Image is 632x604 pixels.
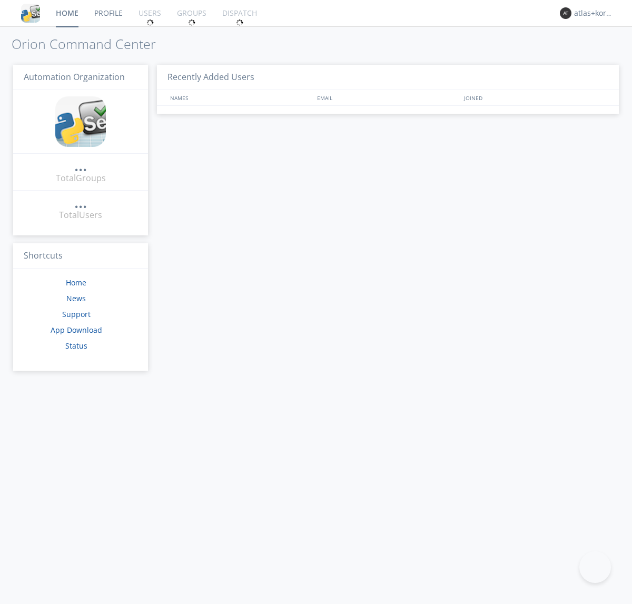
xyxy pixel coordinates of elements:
h3: Recently Added Users [157,65,619,91]
img: spin.svg [146,19,154,26]
span: Automation Organization [24,71,125,83]
div: ... [74,160,87,171]
img: spin.svg [236,19,243,26]
a: ... [74,160,87,172]
img: cddb5a64eb264b2086981ab96f4c1ba7 [21,4,40,23]
div: JOINED [461,90,609,105]
a: ... [74,197,87,209]
div: Total Users [59,209,102,221]
div: EMAIL [314,90,461,105]
h3: Shortcuts [13,243,148,269]
a: Home [66,278,86,288]
div: ... [74,197,87,207]
div: atlas+korean0001 [574,8,614,18]
img: spin.svg [188,19,195,26]
div: NAMES [167,90,312,105]
a: News [66,293,86,303]
img: 373638.png [560,7,571,19]
a: Status [65,341,87,351]
a: Support [62,309,91,319]
div: Total Groups [56,172,106,184]
a: App Download [51,325,102,335]
img: cddb5a64eb264b2086981ab96f4c1ba7 [55,96,106,147]
iframe: Toggle Customer Support [579,551,611,583]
